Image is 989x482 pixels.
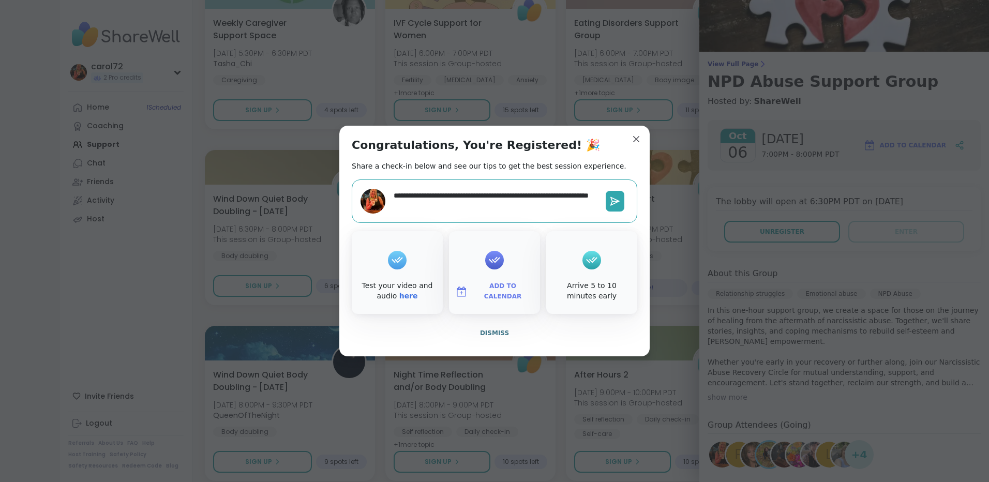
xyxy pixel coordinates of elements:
a: here [399,292,418,300]
img: carol72 [361,189,385,214]
div: Test your video and audio [354,281,441,301]
span: Dismiss [480,329,509,337]
button: Add to Calendar [451,281,538,303]
span: Add to Calendar [472,281,534,302]
img: ShareWell Logomark [455,285,468,298]
h2: Share a check-in below and see our tips to get the best session experience. [352,161,626,171]
div: Arrive 5 to 10 minutes early [548,281,635,301]
button: Dismiss [352,322,637,344]
h1: Congratulations, You're Registered! 🎉 [352,138,600,153]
